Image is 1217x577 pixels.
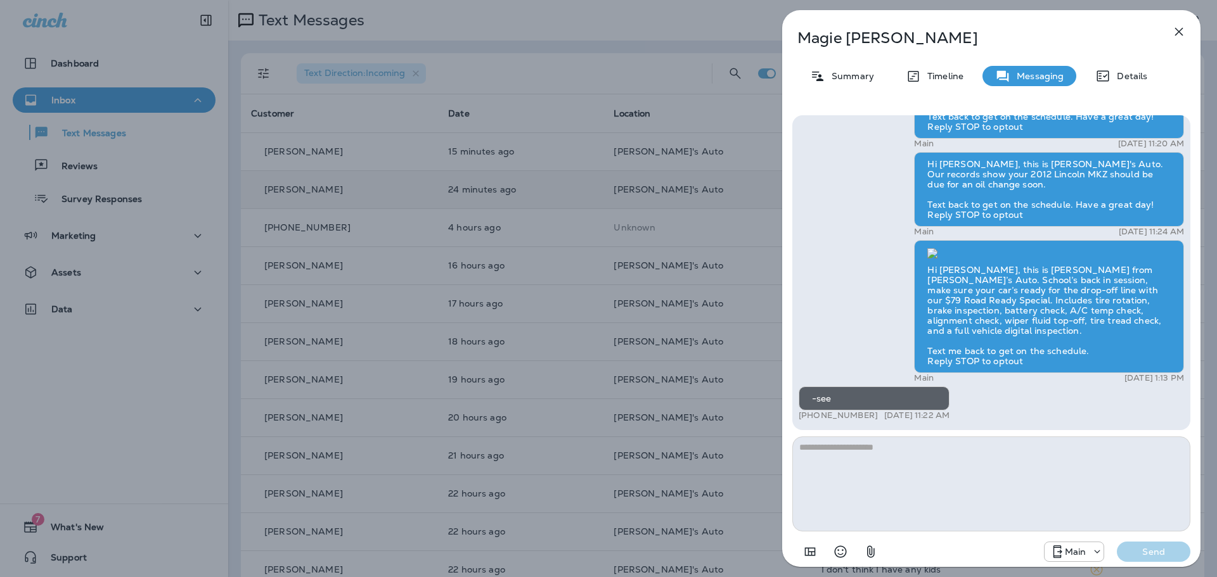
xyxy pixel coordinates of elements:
div: Hi [PERSON_NAME], this is [PERSON_NAME]'s Auto. Our records show your 2012 Lincoln MKZ should be ... [914,152,1184,227]
button: Add in a premade template [797,539,823,564]
p: [DATE] 11:24 AM [1119,227,1184,237]
div: -see [799,386,950,410]
p: Timeline [921,71,963,81]
p: Summary [825,71,874,81]
p: [DATE] 11:20 AM [1118,139,1184,149]
p: [DATE] 11:22 AM [884,410,950,421]
p: Messaging [1010,71,1064,81]
p: [PHONE_NUMBER] [799,410,878,421]
p: Main [1065,547,1086,557]
p: [DATE] 1:13 PM [1124,373,1184,383]
p: Main [914,373,934,383]
button: Select an emoji [828,539,853,564]
div: Hi [PERSON_NAME], this is [PERSON_NAME] from [PERSON_NAME]’s Auto. School’s back in session, make... [914,240,1184,373]
div: +1 (941) 231-4423 [1045,544,1104,559]
img: twilio-download [927,248,937,258]
p: Magie [PERSON_NAME] [797,29,1143,47]
p: Details [1111,71,1147,81]
p: Main [914,139,934,149]
p: Main [914,227,934,237]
